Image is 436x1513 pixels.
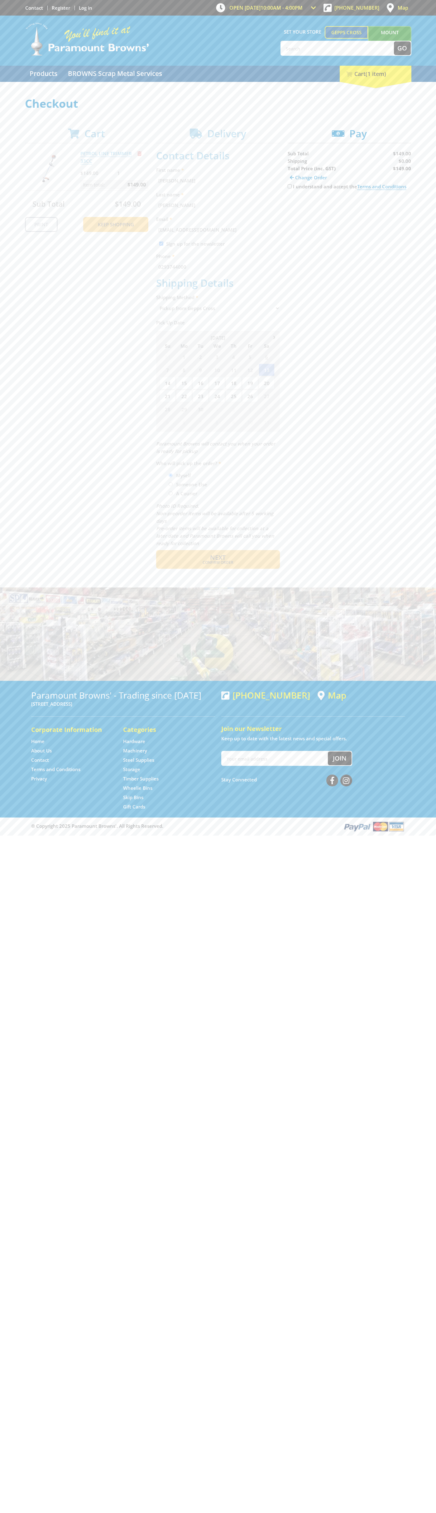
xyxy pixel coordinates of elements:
a: Go to the Timber Supplies page [123,775,159,782]
span: Pay [349,127,367,140]
a: Go to the registration page [52,5,70,11]
p: Keep up to date with the latest news and special offers. [221,735,405,742]
span: OPEN [DATE] [229,4,303,11]
span: $0.00 [399,158,411,164]
span: Sub Total [288,150,309,157]
img: Paramount Browns' [25,22,150,56]
span: Change Order [295,174,327,181]
a: Change Order [288,172,329,183]
h5: Corporate Information [31,725,111,734]
span: Set your store [280,26,325,37]
div: Cart [340,66,411,82]
input: Your email address [222,752,328,765]
a: Go to the Steel Supplies page [123,757,154,763]
a: Go to the Contact page [25,5,43,11]
span: (1 item) [366,70,386,78]
h3: Paramount Browns' - Trading since [DATE] [31,690,215,700]
strong: $149.00 [393,165,411,172]
a: Go to the Privacy page [31,775,47,782]
a: Go to the Contact page [31,757,49,763]
input: Please accept the terms and conditions. [288,184,292,188]
a: Go to the Hardware page [123,738,145,745]
label: I understand and accept the [293,183,406,190]
h1: Checkout [25,97,411,110]
button: Join [328,752,352,765]
a: View a map of Gepps Cross location [318,690,346,700]
h5: Categories [123,725,203,734]
a: Mount [PERSON_NAME] [368,26,411,50]
div: [PHONE_NUMBER] [221,690,310,700]
a: Go to the Storage page [123,766,140,773]
input: Search [281,41,394,55]
div: Stay Connected [221,772,352,787]
a: Go to the Home page [31,738,45,745]
span: $149.00 [393,150,411,157]
span: 10:00am - 4:00pm [261,4,303,11]
a: Log in [79,5,92,11]
a: Go to the Products page [25,66,62,82]
a: Go to the Machinery page [123,747,147,754]
button: Go [394,41,411,55]
a: Go to the Terms and Conditions page [31,766,80,773]
img: PayPal, Mastercard, Visa accepted [343,821,405,832]
a: Go to the Gift Cards page [123,804,145,810]
strong: Total Price (inc. GST) [288,165,336,172]
a: Terms and Conditions [357,183,406,190]
a: Go to the BROWNS Scrap Metal Services page [63,66,167,82]
a: Go to the About Us page [31,747,52,754]
a: Go to the Wheelie Bins page [123,785,152,791]
span: Shipping [288,158,307,164]
a: Go to the Skip Bins page [123,794,143,801]
a: Gepps Cross [325,26,368,39]
div: ® Copyright 2025 Paramount Browns'. All Rights Reserved. [25,821,411,832]
p: [STREET_ADDRESS] [31,700,215,708]
h5: Join our Newsletter [221,724,405,733]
